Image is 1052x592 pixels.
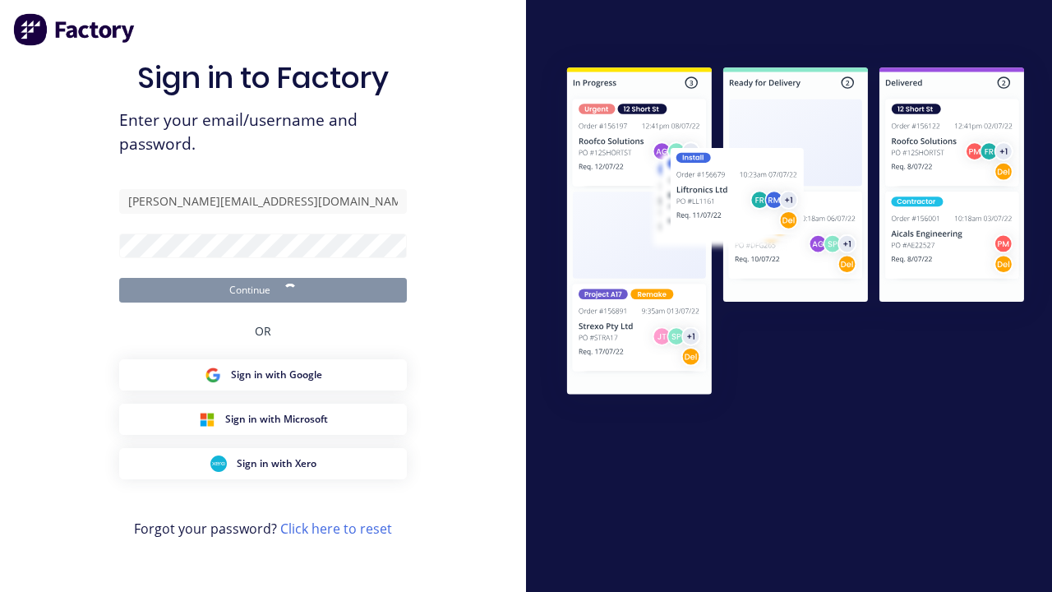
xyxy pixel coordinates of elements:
button: Continue [119,278,407,303]
div: OR [255,303,271,359]
input: Email/Username [119,189,407,214]
button: Microsoft Sign inSign in with Microsoft [119,404,407,435]
h1: Sign in to Factory [137,60,389,95]
img: Factory [13,13,136,46]
span: Sign in with Google [231,368,322,382]
a: Click here to reset [280,520,392,538]
img: Sign in [539,42,1052,424]
img: Microsoft Sign in [199,411,215,428]
img: Google Sign in [205,367,221,383]
span: Sign in with Xero [237,456,316,471]
span: Forgot your password? [134,519,392,539]
img: Xero Sign in [210,456,227,472]
button: Xero Sign inSign in with Xero [119,448,407,479]
button: Google Sign inSign in with Google [119,359,407,391]
span: Sign in with Microsoft [225,412,328,427]
span: Enter your email/username and password. [119,109,407,156]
